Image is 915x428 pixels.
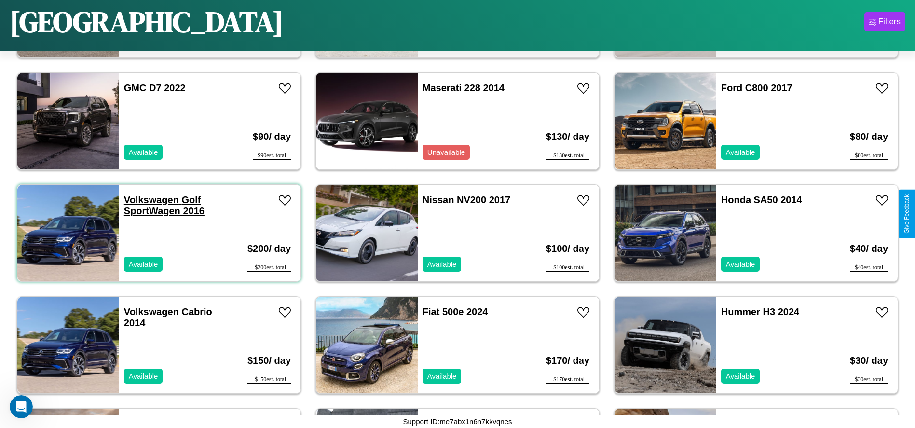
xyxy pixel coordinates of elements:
[721,306,799,317] a: Hummer H3 2024
[129,258,158,271] p: Available
[546,234,589,264] h3: $ 100 / day
[850,234,888,264] h3: $ 40 / day
[850,345,888,376] h3: $ 30 / day
[546,376,589,384] div: $ 170 est. total
[721,83,792,93] a: Ford C800 2017
[423,83,505,93] a: Maserati 228 2014
[124,194,205,216] a: Volkswagen Golf SportWagen 2016
[427,258,457,271] p: Available
[124,306,212,328] a: Volkswagen Cabrio 2014
[850,264,888,272] div: $ 40 est. total
[129,370,158,383] p: Available
[247,234,291,264] h3: $ 200 / day
[726,258,755,271] p: Available
[247,376,291,384] div: $ 150 est. total
[546,345,589,376] h3: $ 170 / day
[850,152,888,160] div: $ 80 est. total
[726,146,755,159] p: Available
[903,194,910,234] div: Give Feedback
[124,83,186,93] a: GMC D7 2022
[423,306,488,317] a: Fiat 500e 2024
[253,122,291,152] h3: $ 90 / day
[403,415,512,428] p: Support ID: me7abx1n6n7kkvqnes
[253,152,291,160] div: $ 90 est. total
[247,345,291,376] h3: $ 150 / day
[721,194,802,205] a: Honda SA50 2014
[129,146,158,159] p: Available
[546,122,589,152] h3: $ 130 / day
[427,146,465,159] p: Unavailable
[546,264,589,272] div: $ 100 est. total
[10,2,284,41] h1: [GEOGRAPHIC_DATA]
[10,395,33,418] iframe: Intercom live chat
[546,152,589,160] div: $ 130 est. total
[427,370,457,383] p: Available
[423,194,510,205] a: Nissan NV200 2017
[247,264,291,272] div: $ 200 est. total
[726,370,755,383] p: Available
[850,122,888,152] h3: $ 80 / day
[850,376,888,384] div: $ 30 est. total
[878,17,901,27] div: Filters
[864,12,905,31] button: Filters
